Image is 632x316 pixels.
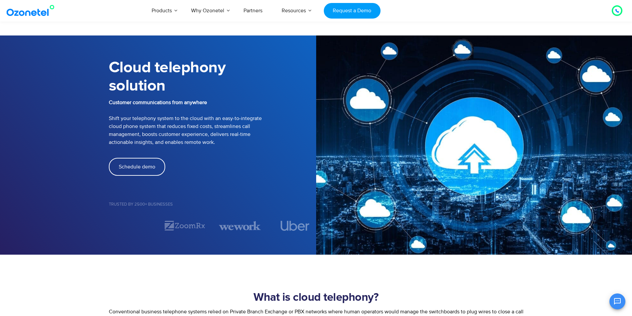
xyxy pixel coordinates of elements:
[324,3,381,19] a: Request a Demo
[109,222,151,230] div: 1 / 7
[109,99,207,106] b: Customer communications from anywhere
[109,98,316,146] p: Shift your telephony system to the cloud with an easy-to-integrate cloud phone system that reduce...
[219,220,261,231] div: 3 / 7
[609,293,625,309] button: Open chat
[109,59,316,95] h1: Cloud telephony solution
[119,164,155,169] span: Schedule demo
[109,291,524,304] h2: What is cloud telephony?
[219,220,261,231] img: wework.svg
[164,220,206,231] img: zoomrx.svg
[109,158,165,176] a: Schedule demo
[274,221,316,231] div: 4 / 7
[109,202,316,207] h5: Trusted by 2500+ Businesses
[164,220,206,231] div: 2 / 7
[109,220,316,231] div: Image Carousel
[281,221,310,231] img: uber.svg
